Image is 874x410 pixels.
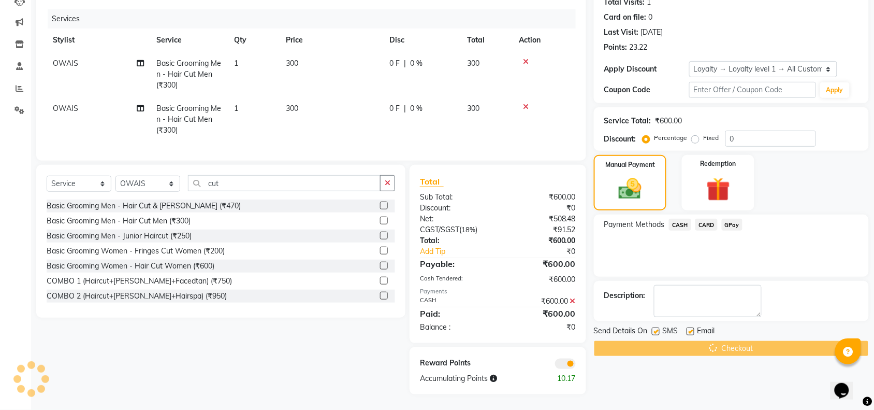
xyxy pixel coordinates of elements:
span: 0 % [410,58,423,69]
label: Percentage [654,133,688,143]
div: Total: [412,235,498,246]
div: Apply Discount [604,64,689,75]
input: Search or Scan [188,175,381,191]
div: ₹600.00 [498,307,584,320]
div: ₹91.52 [498,224,584,235]
div: Basic Grooming Women - Fringes Cut Women (₹200) [47,246,225,257]
div: Services [48,9,584,29]
span: 1 [234,59,238,68]
span: Basic Grooming Men - Hair Cut Men (₹300) [156,104,221,135]
div: [DATE] [641,27,663,38]
label: Fixed [704,133,719,143]
div: Paid: [412,307,498,320]
div: Basic Grooming Men - Junior Haircut (₹250) [47,231,192,242]
span: CGST/SGST [420,225,459,234]
span: OWAIS [53,104,78,113]
div: CASH [412,296,498,307]
div: ₹600.00 [498,192,584,203]
img: _cash.svg [611,176,649,202]
div: Sub Total: [412,192,498,203]
span: 300 [467,59,479,68]
div: Accumulating Points [412,373,541,384]
div: Discount: [604,134,636,145]
div: Discount: [412,203,498,214]
div: Basic Grooming Women - Hair Cut Women (₹600) [47,261,214,272]
a: Add Tip [412,246,512,257]
span: 1 [234,104,238,113]
span: 18% [461,225,475,234]
span: | [404,103,406,114]
div: Payments [420,287,576,296]
div: Reward Points [412,358,498,369]
div: 0 [649,12,653,23]
div: ₹0 [512,246,584,257]
span: 0 F [389,103,400,114]
div: Net: [412,214,498,224]
th: Action [513,29,576,52]
span: 0 F [389,58,400,69]
span: Payment Methods [604,219,665,230]
div: Basic Grooming Men - Hair Cut Men (₹300) [47,216,191,227]
th: Total [461,29,513,52]
div: 23.22 [630,42,648,53]
div: ₹600.00 [498,258,584,270]
th: Qty [228,29,280,52]
div: Payable: [412,258,498,270]
iframe: chat widget [831,369,864,400]
span: CARD [695,219,718,231]
div: Card on file: [604,12,647,23]
div: Service Total: [604,116,651,126]
div: ₹600.00 [498,296,584,307]
th: Service [150,29,228,52]
div: ₹508.48 [498,214,584,224]
div: ₹600.00 [498,274,584,285]
span: 300 [286,59,298,68]
span: SMS [663,326,678,338]
div: Balance : [412,322,498,333]
th: Price [280,29,383,52]
div: COMBO 1 (Haircut+[PERSON_NAME]+Facedtan) (₹750) [47,276,232,287]
span: 0 % [410,103,423,114]
div: ( ) [412,224,498,235]
span: 300 [467,104,479,113]
span: Send Details On [594,326,648,338]
button: Apply [820,82,850,98]
div: ₹600.00 [655,116,682,126]
span: Total [420,176,444,187]
label: Manual Payment [605,160,655,169]
div: Coupon Code [604,84,689,95]
div: ₹0 [498,203,584,214]
img: _gift.svg [699,175,738,204]
span: CASH [669,219,691,231]
input: Enter Offer / Coupon Code [689,82,816,98]
span: Email [697,326,715,338]
span: GPay [722,219,743,231]
div: 10.17 [541,373,584,384]
div: ₹600.00 [498,235,584,246]
span: | [404,58,406,69]
div: Description: [604,290,646,301]
label: Redemption [701,159,736,168]
div: COMBO 2 (Haircut+[PERSON_NAME]+Hairspa) (₹950) [47,291,227,302]
div: Last Visit: [604,27,639,38]
span: Basic Grooming Men - Hair Cut Men (₹300) [156,59,221,90]
div: Basic Grooming Men - Hair Cut & [PERSON_NAME] (₹470) [47,201,241,211]
th: Disc [383,29,461,52]
div: Cash Tendered: [412,274,498,285]
span: 300 [286,104,298,113]
div: ₹0 [498,322,584,333]
th: Stylist [47,29,150,52]
span: OWAIS [53,59,78,68]
div: Points: [604,42,628,53]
